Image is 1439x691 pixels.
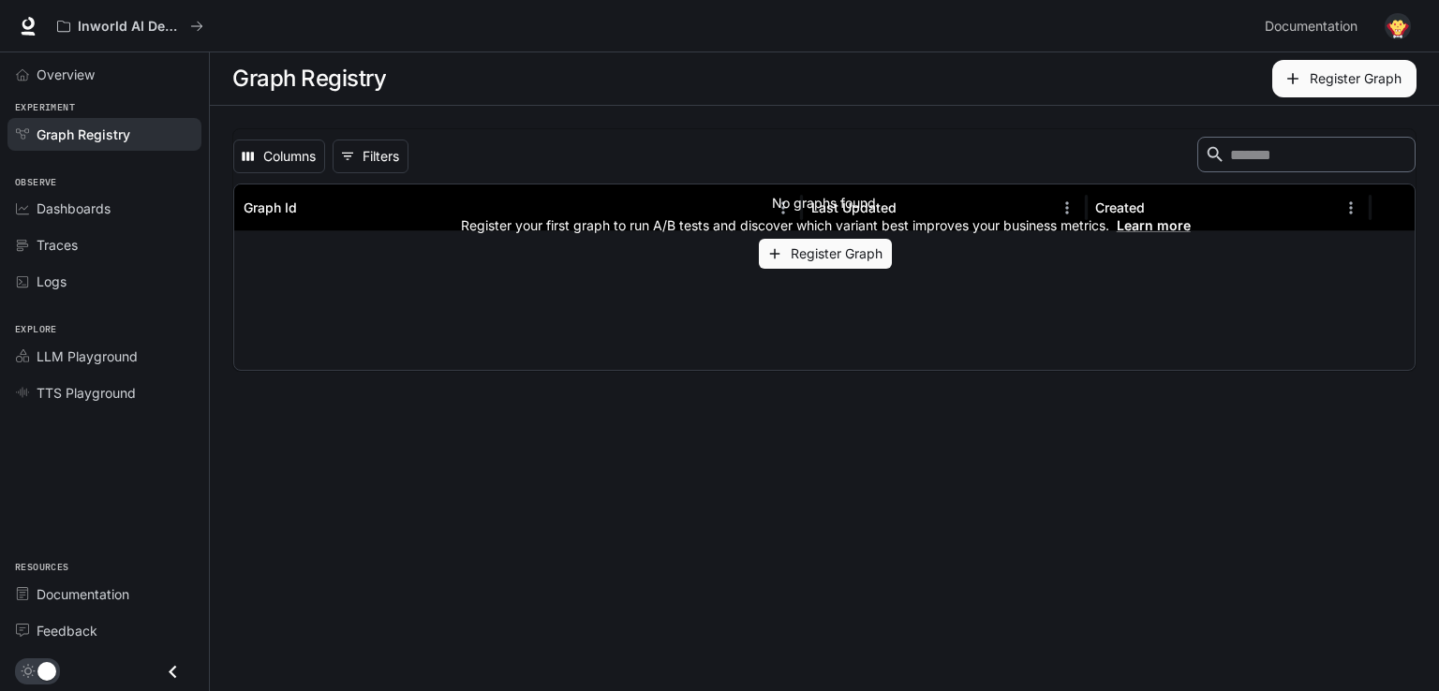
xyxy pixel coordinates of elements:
h1: Graph Registry [232,60,386,97]
div: Created [1095,199,1145,215]
span: Graph Registry [37,125,130,144]
img: User avatar [1385,13,1411,39]
span: TTS Playground [37,383,136,403]
button: Sort [1147,194,1175,222]
button: All workspaces [49,7,212,45]
a: TTS Playground [7,376,201,409]
a: Traces [7,228,201,261]
span: Logs [37,272,67,291]
span: Documentation [1265,15,1357,38]
div: Graph Id [244,199,297,215]
a: Feedback [7,614,201,647]
button: Show filters [333,140,408,173]
button: Register Graph [1272,60,1417,97]
button: Menu [769,194,797,222]
span: Overview [37,65,95,84]
button: Close drawer [152,653,194,691]
span: Feedback [37,621,97,640]
p: No graphs found. [772,194,880,213]
span: Documentation [37,584,129,604]
button: Register Graph [759,239,892,269]
a: LLM Playground [7,340,201,373]
button: User avatar [1379,7,1417,45]
span: Traces [37,235,78,255]
p: Inworld AI Demos [78,19,183,35]
span: Dashboards [37,198,111,218]
a: Overview [7,58,201,91]
span: Dark mode toggle [37,660,56,681]
button: Menu [1053,194,1081,222]
a: Documentation [1257,7,1372,45]
a: Learn more [1117,217,1191,233]
a: Dashboards [7,192,201,225]
a: Logs [7,265,201,298]
a: Documentation [7,578,201,610]
div: Search [1197,137,1416,176]
a: Graph Registry [7,118,201,151]
button: Sort [898,194,927,222]
button: Select columns [233,140,325,173]
button: Sort [299,194,327,222]
p: Register your first graph to run A/B tests and discover which variant best improves your business... [461,216,1191,235]
span: LLM Playground [37,346,138,366]
button: Menu [1337,194,1365,222]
